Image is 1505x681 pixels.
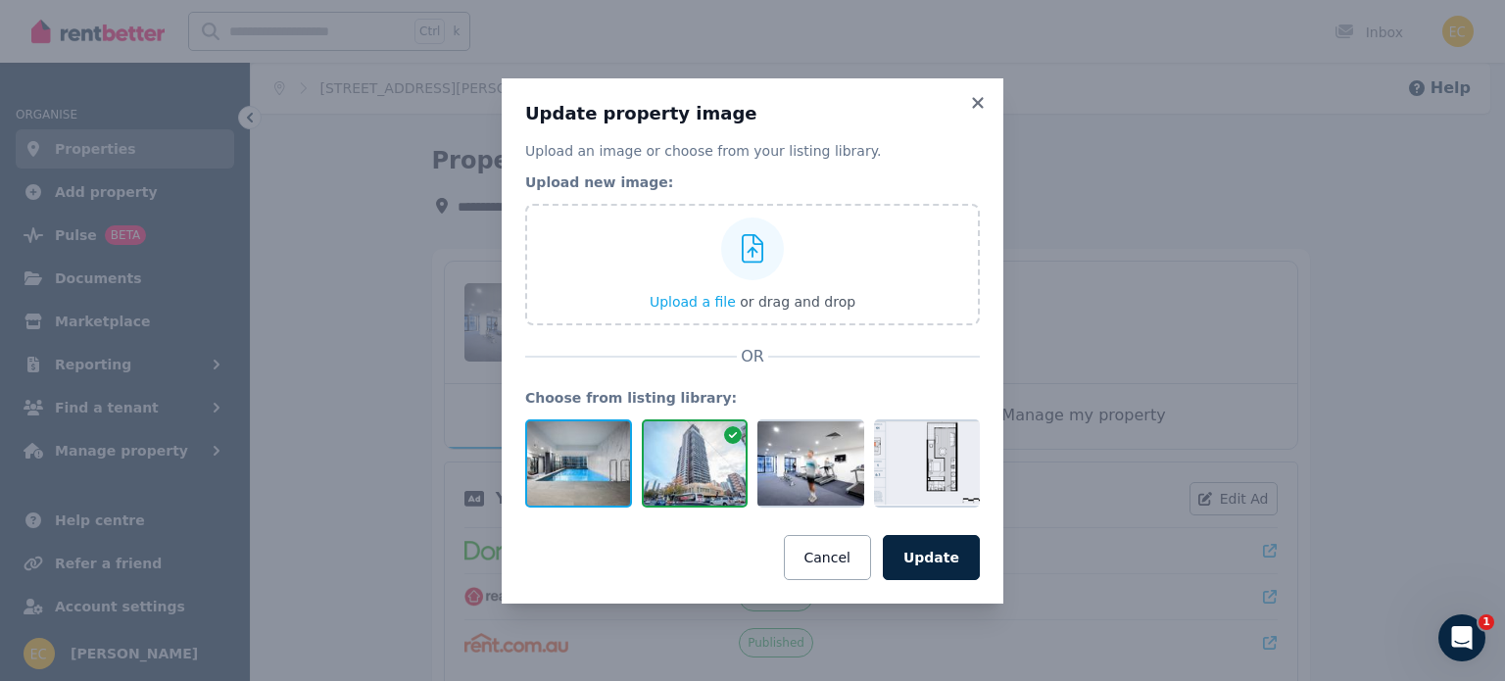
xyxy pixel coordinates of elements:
p: Upload an image or choose from your listing library. [525,141,980,161]
button: Upload a file or drag and drop [650,292,855,312]
legend: Choose from listing library: [525,388,980,408]
iframe: Intercom live chat [1438,614,1485,661]
button: Cancel [784,535,871,580]
span: Upload a file [650,294,736,310]
h3: Update property image [525,102,980,125]
button: Update [883,535,980,580]
legend: Upload new image: [525,172,980,192]
span: OR [737,345,768,368]
span: or drag and drop [740,294,855,310]
span: 1 [1479,614,1494,630]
